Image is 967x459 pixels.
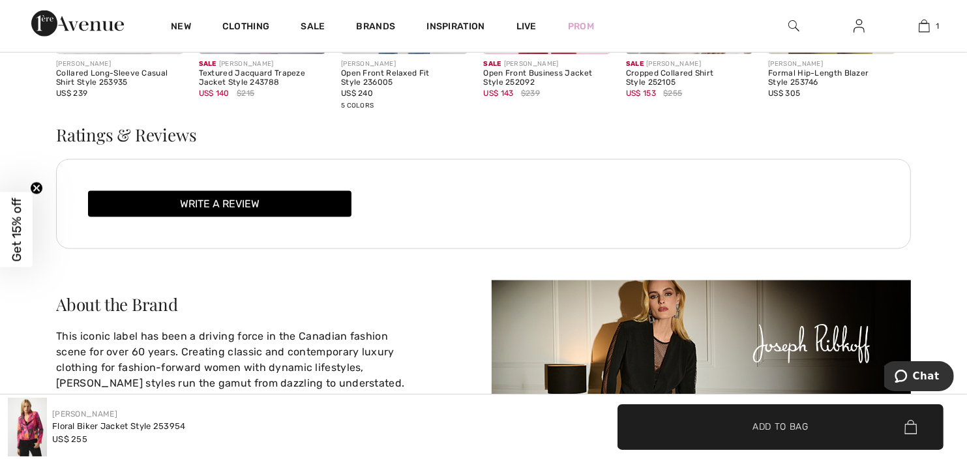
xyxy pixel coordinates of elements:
[626,89,656,98] span: US$ 153
[626,69,752,87] div: Cropped Collared Shirt Style 252105
[768,89,800,98] span: US$ 305
[892,18,956,34] a: 1
[568,20,594,33] a: Prom
[483,59,610,69] div: [PERSON_NAME]
[919,18,930,34] img: My Bag
[56,69,183,87] div: Collared Long-Sleeve Casual Shirt Style 253935
[854,18,865,34] img: My Info
[904,420,917,434] img: Bag.svg
[768,59,895,69] div: [PERSON_NAME]
[52,409,117,419] a: [PERSON_NAME]
[788,18,799,34] img: search the website
[56,89,87,98] span: US$ 239
[341,59,468,69] div: [PERSON_NAME]
[768,69,895,87] div: Formal Hip-Length Blazer Style 253746
[483,69,610,87] div: Open Front Business Jacket Style 252092
[516,20,537,33] a: Live
[199,59,325,69] div: [PERSON_NAME]
[31,10,124,37] img: 1ère Avenue
[8,398,47,456] img: Floral Biker Jacket Style 253954
[30,182,43,195] button: Close teaser
[199,69,325,87] div: Textured Jacquard Trapeze Jacket Style 243788
[171,21,191,35] a: New
[56,296,475,313] div: About the Brand
[483,60,501,68] span: Sale
[521,87,540,99] span: $239
[341,89,373,98] span: US$ 240
[752,420,809,434] span: Add to Bag
[237,87,254,99] span: $215
[222,21,269,35] a: Clothing
[341,102,374,110] span: 5 Colors
[56,329,475,391] p: This iconic label has been a driving force in the Canadian fashion scene for over 60 years. Creat...
[357,21,396,35] a: Brands
[56,126,911,143] h3: Ratings & Reviews
[52,420,186,433] div: Floral Biker Jacket Style 253954
[199,89,230,98] span: US$ 140
[626,60,644,68] span: Sale
[9,198,24,261] span: Get 15% off
[936,20,940,32] span: 1
[884,361,954,394] iframe: Opens a widget where you can chat to one of our agents
[626,59,752,69] div: [PERSON_NAME]
[426,21,484,35] span: Inspiration
[301,21,325,35] a: Sale
[52,434,87,444] span: US$ 255
[56,59,183,69] div: [PERSON_NAME]
[492,280,911,407] img: About the Brand
[199,60,216,68] span: Sale
[341,69,468,87] div: Open Front Relaxed Fit Style 236005
[617,404,944,450] button: Add to Bag
[663,87,682,99] span: $255
[88,191,351,217] button: Write a review
[843,18,875,35] a: Sign In
[483,89,513,98] span: US$ 143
